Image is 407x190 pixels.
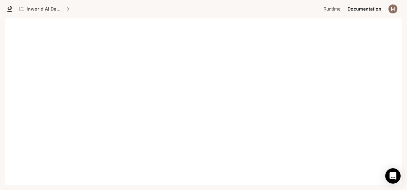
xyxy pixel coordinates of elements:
[27,6,62,12] p: Inworld AI Demos
[5,18,402,190] iframe: Documentation
[323,5,340,13] span: Runtime
[347,5,381,13] span: Documentation
[385,168,401,184] div: Open Intercom Messenger
[321,3,344,15] a: Runtime
[387,3,399,15] button: User avatar
[388,4,397,13] img: User avatar
[345,3,384,15] a: Documentation
[17,3,72,15] button: All workspaces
